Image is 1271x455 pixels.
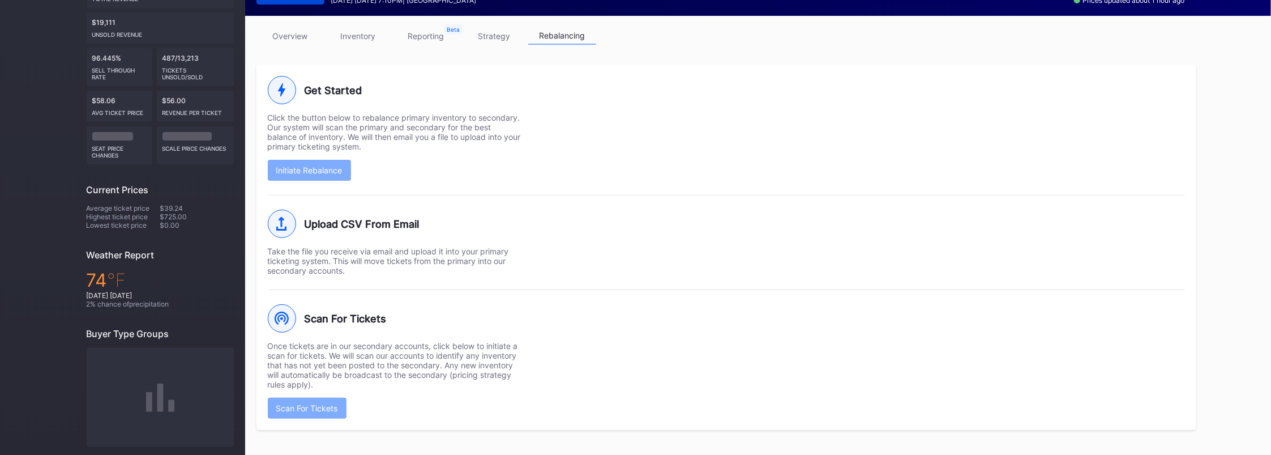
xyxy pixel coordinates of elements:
[268,160,351,181] button: Initiate Rebalance
[87,12,234,44] div: $19,111
[162,62,228,80] div: Tickets Unsold/Sold
[87,221,160,229] div: Lowest ticket price
[157,48,234,86] div: 487/13,213
[392,27,460,45] a: reporting
[160,204,234,212] div: $39.24
[87,184,234,195] div: Current Prices
[87,291,234,300] div: [DATE] [DATE]
[460,27,528,45] a: strategy
[87,48,152,86] div: 96.445%
[160,212,234,221] div: $725.00
[268,210,1185,238] div: Upload CSV From Email
[87,91,152,122] div: $58.06
[92,62,147,80] div: Sell Through Rate
[108,269,126,291] span: ℉
[87,212,160,221] div: Highest ticket price
[268,304,1185,333] div: Scan For Tickets
[256,27,324,45] a: overview
[87,300,234,308] div: 2 % chance of precipitation
[87,249,234,261] div: Weather Report
[268,398,346,419] button: Scan For Tickets
[268,113,523,151] div: Click the button below to rebalance primary inventory to secondary. Our system will scan the prim...
[268,341,523,389] div: Once tickets are in our secondary accounts, click below to initiate a scan for tickets. We will s...
[92,27,228,38] div: Unsold Revenue
[87,204,160,212] div: Average ticket price
[162,105,228,116] div: Revenue per ticket
[528,27,596,45] a: rebalancing
[92,141,147,159] div: seat price changes
[160,221,234,229] div: $0.00
[162,141,228,152] div: scale price changes
[268,246,523,275] div: Take the file you receive via email and upload it into your primary ticketing system. This will m...
[268,76,1185,104] div: Get Started
[324,27,392,45] a: inventory
[276,403,338,413] div: Scan For Tickets
[87,328,234,339] div: Buyer Type Groups
[87,269,234,291] div: 74
[157,91,234,122] div: $56.00
[92,105,147,116] div: Avg ticket price
[276,165,343,175] div: Initiate Rebalance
